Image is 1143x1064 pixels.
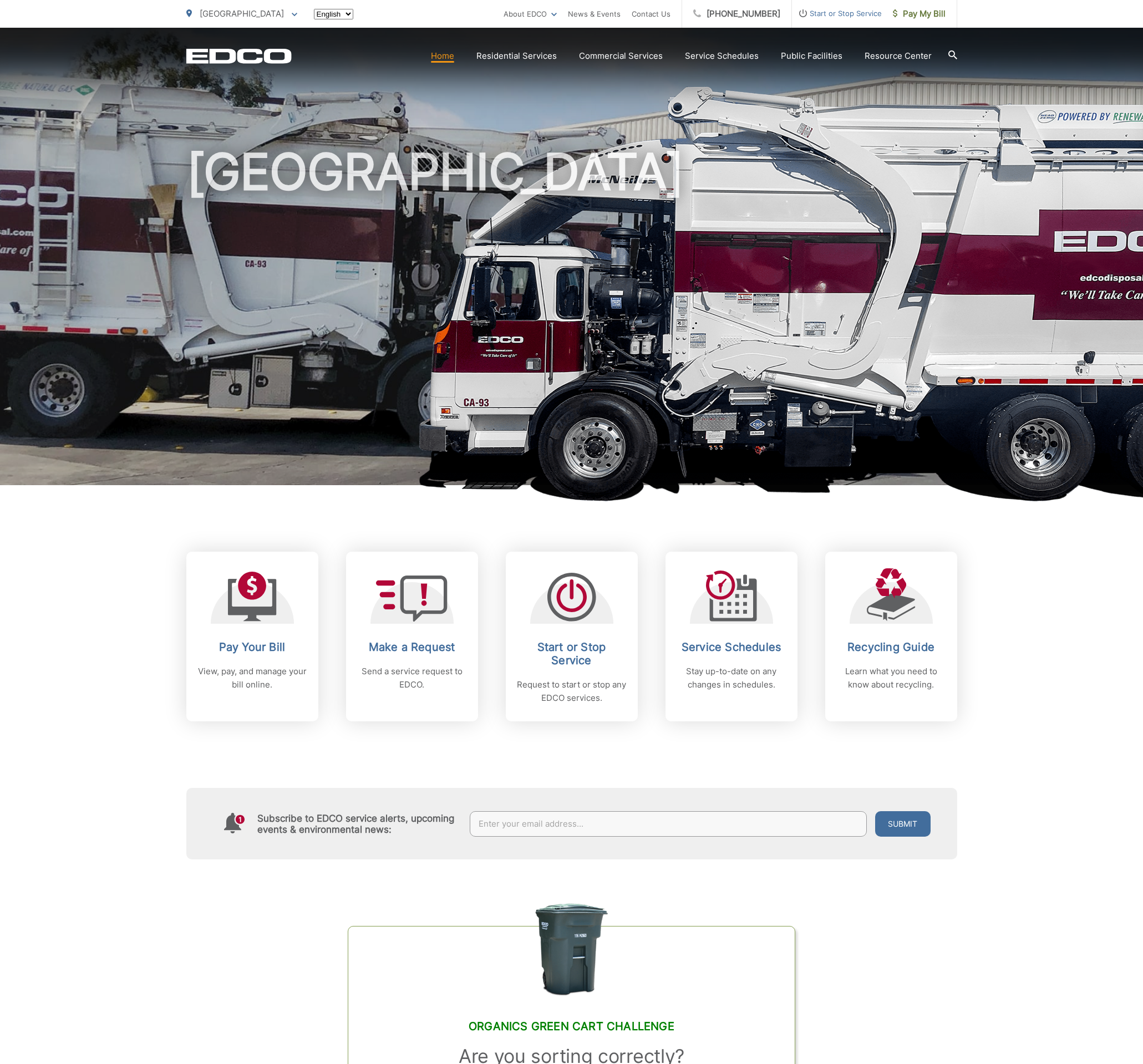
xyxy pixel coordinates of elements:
[836,640,946,654] h2: Recycling Guide
[677,665,786,691] p: Stay up-to-date on any changes in schedules.
[314,9,353,19] select: Select a language
[476,49,557,63] a: Residential Services
[579,49,663,63] a: Commercial Services
[517,678,627,705] p: Request to start or stop any EDCO services.
[346,552,478,721] a: Make a Request Send a service request to EDCO.
[431,49,454,63] a: Home
[632,7,670,21] a: Contact Us
[186,552,318,721] a: Pay Your Bill View, pay, and manage your bill online.
[677,640,786,654] h2: Service Schedules
[568,7,621,21] a: News & Events
[257,813,459,835] h4: Subscribe to EDCO service alerts, upcoming events & environmental news:
[186,144,957,495] h1: [GEOGRAPHIC_DATA]
[357,665,467,691] p: Send a service request to EDCO.
[517,640,627,667] h2: Start or Stop Service
[186,48,292,64] a: EDCD logo. Return to the homepage.
[357,640,467,654] h2: Make a Request
[200,8,284,19] span: [GEOGRAPHIC_DATA]
[781,49,842,63] a: Public Facilities
[825,552,957,721] a: Recycling Guide Learn what you need to know about recycling.
[197,665,307,691] p: View, pay, and manage your bill online.
[685,49,759,63] a: Service Schedules
[865,49,932,63] a: Resource Center
[197,640,307,654] h2: Pay Your Bill
[893,7,946,21] span: Pay My Bill
[504,7,557,21] a: About EDCO
[666,552,797,721] a: Service Schedules Stay up-to-date on any changes in schedules.
[376,1020,766,1033] h2: Organics Green Cart Challenge
[470,811,867,837] input: Enter your email address...
[875,811,931,837] button: Submit
[836,665,946,691] p: Learn what you need to know about recycling.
